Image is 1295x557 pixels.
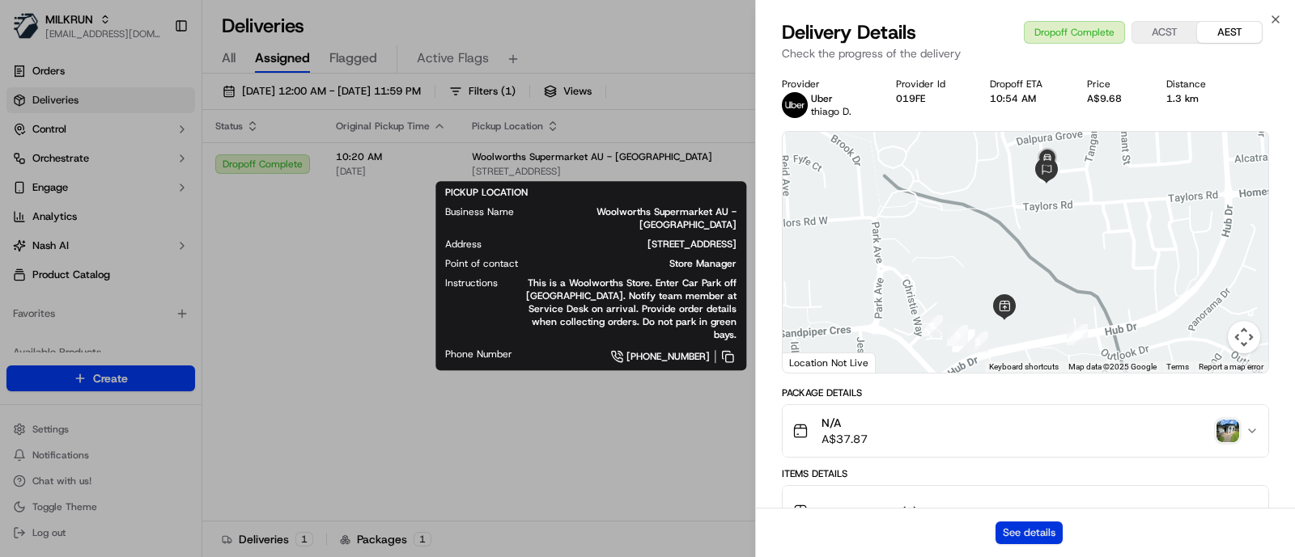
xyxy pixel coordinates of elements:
span: thiago D. [811,105,851,118]
span: Store Manager [544,257,737,270]
img: uber-new-logo.jpeg [782,92,808,118]
a: Open this area in Google Maps (opens a new window) [787,352,840,373]
a: Terms (opens in new tab) [1166,362,1189,371]
span: PICKUP LOCATION [445,186,528,199]
button: 019FE [896,92,925,105]
span: [STREET_ADDRESS] [507,238,737,251]
p: Check the progress of the delivery [782,45,1269,61]
button: Keyboard shortcuts [989,361,1059,373]
div: Items Details [782,467,1269,480]
span: Point of contact [445,257,518,270]
span: N/A [822,415,868,431]
div: Package Details [782,386,1269,399]
span: Instructions [445,276,498,289]
p: Uber [811,92,851,105]
div: 1.3 km [1166,92,1225,105]
span: This is a Woolworths Store. Enter Car Park off [GEOGRAPHIC_DATA]. Notify team member at Service D... [524,276,737,341]
span: [PHONE_NUMBER] [626,350,710,363]
button: See details [996,521,1063,544]
button: ACST [1132,22,1197,43]
div: 9 [947,325,968,346]
span: Map data ©2025 Google [1068,362,1157,371]
div: Location Not Live [783,352,876,373]
div: Provider [782,78,870,91]
a: Report a map error [1199,362,1263,371]
div: Price [1087,78,1140,91]
span: Business Name [445,205,514,218]
span: Package Items ( 1 ) [822,504,917,520]
div: 2 [967,331,988,352]
div: 10 [1067,324,1088,345]
div: 10:54 AM [990,92,1061,105]
span: Delivery Details [782,19,916,45]
span: Address [445,238,482,251]
div: Distance [1166,78,1225,91]
span: Phone Number [445,348,512,361]
span: Woolworths Supermarket AU - [GEOGRAPHIC_DATA] [540,205,737,231]
button: Map camera controls [1228,321,1260,353]
div: Dropoff ETA [990,78,1061,91]
img: photo_proof_of_delivery image [1216,420,1239,442]
button: Package Items (1) [783,486,1268,538]
span: A$37.87 [822,431,868,447]
div: 8 [922,315,943,336]
button: AEST [1197,22,1262,43]
img: Google [787,352,840,373]
div: Provider Id [896,78,964,91]
a: [PHONE_NUMBER] [538,348,737,365]
div: A$9.68 [1087,92,1140,105]
button: N/AA$37.87photo_proof_of_delivery image [783,405,1268,457]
